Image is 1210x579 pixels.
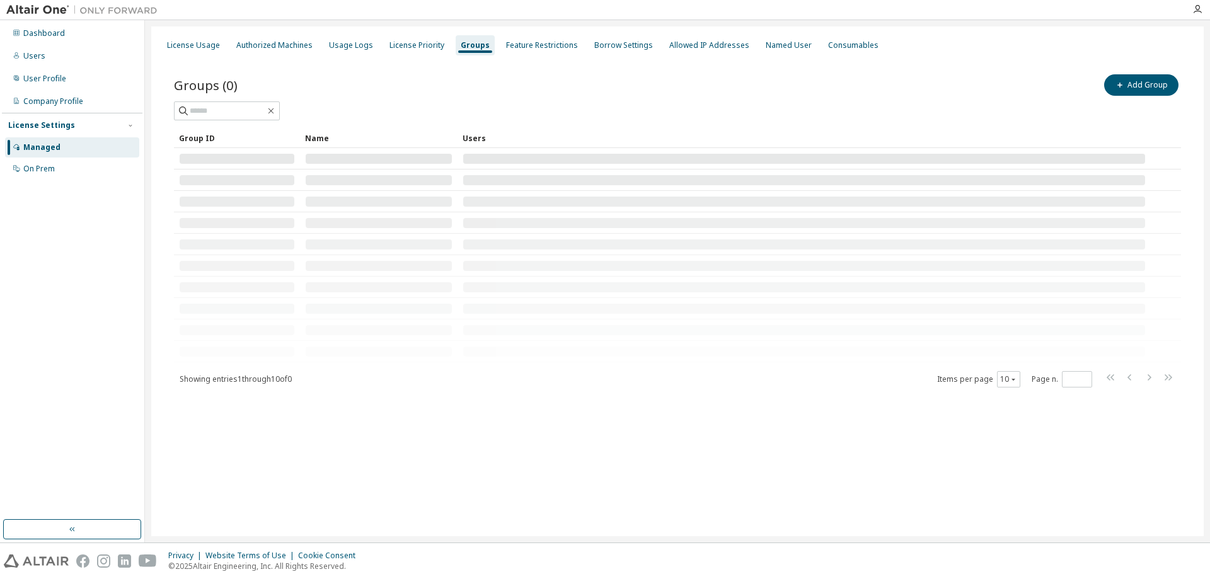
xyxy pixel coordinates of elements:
div: Consumables [828,40,879,50]
div: Borrow Settings [594,40,653,50]
div: Managed [23,142,60,152]
div: Name [305,128,452,148]
img: linkedin.svg [118,554,131,568]
span: Items per page [937,371,1020,387]
div: Allowed IP Addresses [669,40,749,50]
div: Company Profile [23,96,83,106]
div: License Priority [389,40,444,50]
div: User Profile [23,74,66,84]
p: © 2025 Altair Engineering, Inc. All Rights Reserved. [168,561,363,571]
img: Altair One [6,4,164,16]
div: License Settings [8,120,75,130]
div: Users [463,128,1146,148]
div: Usage Logs [329,40,373,50]
img: youtube.svg [139,554,157,568]
div: Users [23,51,45,61]
div: Authorized Machines [236,40,313,50]
span: Page n. [1032,371,1092,387]
div: Group ID [179,128,295,148]
div: Feature Restrictions [506,40,578,50]
img: instagram.svg [97,554,110,568]
div: Privacy [168,551,205,561]
div: Groups [461,40,490,50]
span: Showing entries 1 through 10 of 0 [180,374,292,384]
div: Cookie Consent [298,551,363,561]
span: Groups (0) [174,76,238,94]
div: Named User [766,40,812,50]
div: License Usage [167,40,220,50]
img: facebook.svg [76,554,89,568]
div: Website Terms of Use [205,551,298,561]
div: Dashboard [23,28,65,38]
img: altair_logo.svg [4,554,69,568]
button: Add Group [1104,74,1178,96]
button: 10 [1000,374,1017,384]
div: On Prem [23,164,55,174]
